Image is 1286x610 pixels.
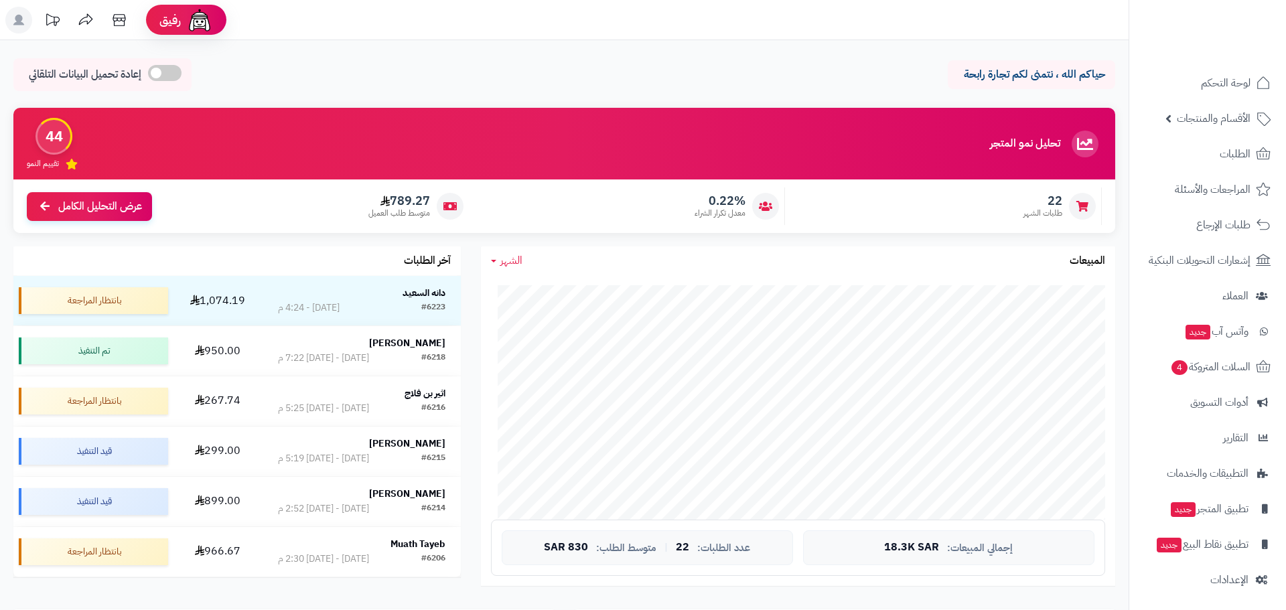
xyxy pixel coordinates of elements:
[1169,500,1248,518] span: تطبيق المتجر
[404,255,451,267] h3: آخر الطلبات
[947,542,1013,554] span: إجمالي المبيعات:
[1137,244,1278,277] a: إشعارات التحويلات البنكية
[1137,138,1278,170] a: الطلبات
[1171,360,1188,375] span: 4
[596,542,656,554] span: متوسط الطلب:
[958,67,1105,82] p: حياكم الله ، نتمنى لكم تجارة رابحة
[278,452,369,465] div: [DATE] - [DATE] 5:19 م
[1167,464,1248,483] span: التطبيقات والخدمات
[491,253,522,269] a: الشهر
[500,252,522,269] span: الشهر
[421,452,445,465] div: #6215
[1210,570,1248,589] span: الإعدادات
[19,538,168,565] div: بانتظار المراجعة
[173,477,263,526] td: 899.00
[1157,538,1182,552] span: جديد
[278,502,369,516] div: [DATE] - [DATE] 2:52 م
[278,301,340,315] div: [DATE] - 4:24 م
[990,138,1060,150] h3: تحليل نمو المتجر
[35,7,69,37] a: تحديثات المنصة
[676,542,689,554] span: 22
[1137,564,1278,596] a: الإعدادات
[19,388,168,414] div: بانتظار المراجعة
[159,12,181,28] span: رفيق
[697,542,750,554] span: عدد الطلبات:
[1196,216,1251,234] span: طلبات الإرجاع
[390,537,445,551] strong: Muath Tayeb
[1137,422,1278,454] a: التقارير
[278,552,369,566] div: [DATE] - [DATE] 2:30 م
[27,158,59,169] span: تقييم النمو
[1137,457,1278,489] a: التطبيقات والخدمات
[1177,109,1251,128] span: الأقسام والمنتجات
[1137,351,1278,383] a: السلات المتروكة4
[1023,194,1062,208] span: 22
[1186,325,1210,339] span: جديد
[29,67,141,82] span: إعادة تحميل البيانات التلقائي
[368,194,430,208] span: 789.27
[369,487,445,501] strong: [PERSON_NAME]
[1220,145,1251,163] span: الطلبات
[1170,358,1251,376] span: السلات المتروكة
[369,437,445,451] strong: [PERSON_NAME]
[1137,493,1278,525] a: تطبيق المتجرجديد
[421,552,445,566] div: #6206
[1201,74,1251,92] span: لوحة التحكم
[19,438,168,465] div: قيد التنفيذ
[1149,251,1251,270] span: إشعارات التحويلات البنكية
[1137,528,1278,560] a: تطبيق نقاط البيعجديد
[421,502,445,516] div: #6214
[173,527,263,577] td: 966.67
[369,336,445,350] strong: [PERSON_NAME]
[1223,429,1248,447] span: التقارير
[1195,37,1273,66] img: logo-2.png
[278,352,369,365] div: [DATE] - [DATE] 7:22 م
[421,352,445,365] div: #6218
[1137,209,1278,241] a: طلبات الإرجاع
[173,276,263,325] td: 1,074.19
[1137,386,1278,418] a: أدوات التسويق
[1137,67,1278,99] a: لوحة التحكم
[368,208,430,219] span: متوسط طلب العميل
[695,208,745,219] span: معدل تكرار الشراء
[1137,173,1278,206] a: المراجعات والأسئلة
[173,376,263,426] td: 267.74
[278,402,369,415] div: [DATE] - [DATE] 5:25 م
[1155,535,1248,554] span: تطبيق نقاط البيع
[58,199,142,214] span: عرض التحليل الكامل
[173,427,263,476] td: 299.00
[1023,208,1062,219] span: طلبات الشهر
[173,326,263,376] td: 950.00
[421,301,445,315] div: #6223
[1222,287,1248,305] span: العملاء
[1184,322,1248,341] span: وآتس آب
[664,542,668,552] span: |
[1137,315,1278,348] a: وآتس آبجديد
[186,7,213,33] img: ai-face.png
[19,287,168,314] div: بانتظار المراجعة
[19,337,168,364] div: تم التنفيذ
[1171,502,1196,517] span: جديد
[19,488,168,515] div: قيد التنفيذ
[695,194,745,208] span: 0.22%
[403,286,445,300] strong: دانه السعيد
[27,192,152,221] a: عرض التحليل الكامل
[405,386,445,400] strong: اثير بن فلاج
[1190,393,1248,412] span: أدوات التسويق
[1137,280,1278,312] a: العملاء
[544,542,588,554] span: 830 SAR
[1175,180,1251,199] span: المراجعات والأسئلة
[884,542,939,554] span: 18.3K SAR
[1070,255,1105,267] h3: المبيعات
[421,402,445,415] div: #6216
